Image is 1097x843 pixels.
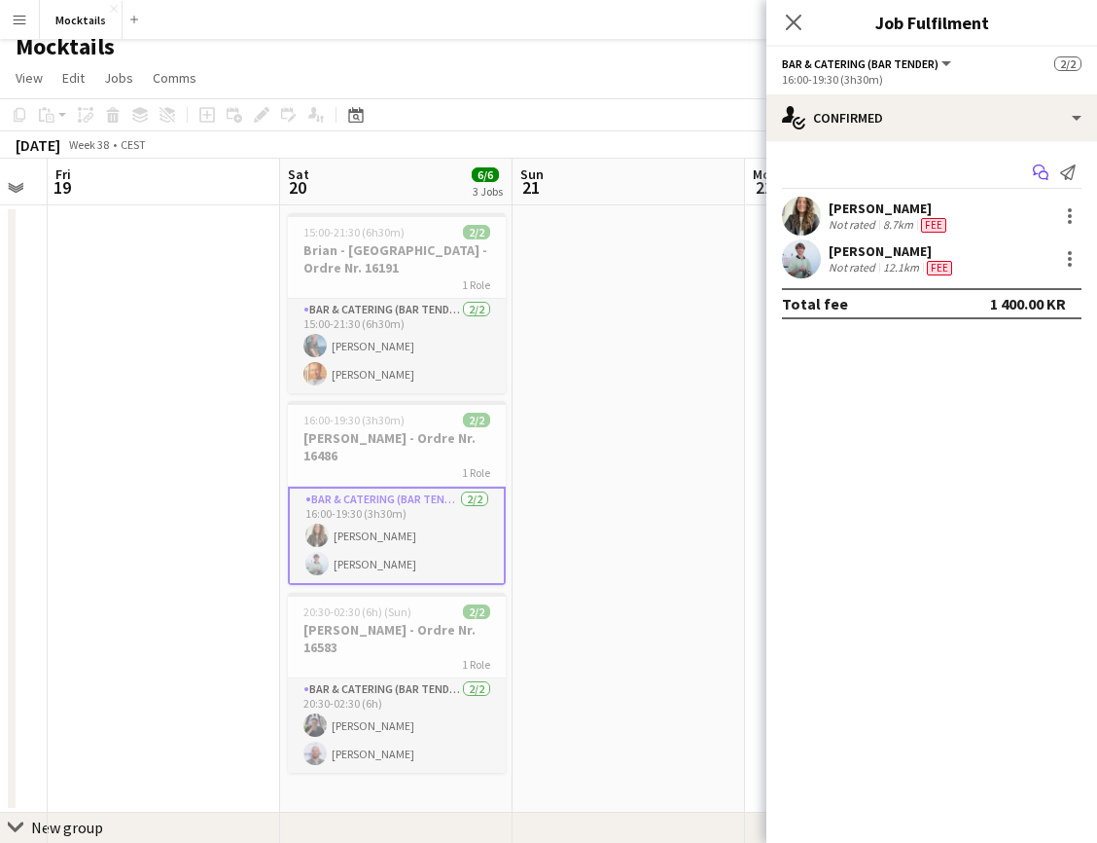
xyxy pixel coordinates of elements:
[917,217,950,233] div: Crew has different fees then in role
[40,1,123,39] button: Mocktails
[463,605,490,619] span: 2/2
[879,217,917,233] div: 8.7km
[8,65,51,91] a: View
[782,294,848,313] div: Total fee
[829,242,956,260] div: [PERSON_NAME]
[64,137,113,152] span: Week 38
[288,213,506,393] app-job-card: 15:00-21:30 (6h30m)2/2Brian - [GEOGRAPHIC_DATA] - Ordre Nr. 161911 RoleBar & Catering (Bar Tender...
[782,56,954,71] button: Bar & Catering (Bar Tender)
[303,413,405,427] span: 16:00-19:30 (3h30m)
[288,401,506,585] app-job-card: 16:00-19:30 (3h30m)2/2[PERSON_NAME] - Ordre Nr. 164861 RoleBar & Catering (Bar Tender)2/216:00-19...
[31,818,103,837] div: New group
[766,94,1097,141] div: Confirmed
[288,593,506,773] app-job-card: 20:30-02:30 (6h) (Sun)2/2[PERSON_NAME] - Ordre Nr. 165831 RoleBar & Catering (Bar Tender)2/220:30...
[923,260,956,275] div: Crew has different fees then in role
[288,241,506,276] h3: Brian - [GEOGRAPHIC_DATA] - Ordre Nr. 16191
[62,69,85,87] span: Edit
[517,176,544,199] span: 21
[829,260,879,275] div: Not rated
[829,200,950,217] div: [PERSON_NAME]
[55,165,71,183] span: Fri
[462,465,490,480] span: 1 Role
[104,69,133,87] span: Jobs
[53,176,71,199] span: 19
[1054,56,1081,71] span: 2/2
[121,137,146,152] div: CEST
[921,218,946,233] span: Fee
[303,225,405,239] span: 15:00-21:30 (6h30m)
[472,167,499,182] span: 6/6
[520,165,544,183] span: Sun
[288,678,506,773] app-card-role: Bar & Catering (Bar Tender)2/220:30-02:30 (6h)[PERSON_NAME][PERSON_NAME]
[829,217,879,233] div: Not rated
[990,294,1066,313] div: 1 400.00 KR
[288,299,506,393] app-card-role: Bar & Catering (Bar Tender)2/215:00-21:30 (6h30m)[PERSON_NAME][PERSON_NAME]
[303,605,411,619] span: 20:30-02:30 (6h) (Sun)
[766,10,1097,35] h3: Job Fulfilment
[96,65,141,91] a: Jobs
[879,260,923,275] div: 12.1km
[145,65,204,91] a: Comms
[16,135,60,155] div: [DATE]
[285,176,309,199] span: 20
[288,487,506,585] app-card-role: Bar & Catering (Bar Tender)2/216:00-19:30 (3h30m)[PERSON_NAME][PERSON_NAME]
[54,65,92,91] a: Edit
[288,165,309,183] span: Sat
[782,56,938,71] span: Bar & Catering (Bar Tender)
[16,32,115,61] h1: Mocktails
[927,261,952,275] span: Fee
[463,413,490,427] span: 2/2
[462,657,490,672] span: 1 Role
[16,69,43,87] span: View
[782,72,1081,87] div: 16:00-19:30 (3h30m)
[462,277,490,292] span: 1 Role
[288,621,506,656] h3: [PERSON_NAME] - Ordre Nr. 16583
[750,176,778,199] span: 22
[153,69,196,87] span: Comms
[288,429,506,464] h3: [PERSON_NAME] - Ordre Nr. 16486
[463,225,490,239] span: 2/2
[753,165,778,183] span: Mon
[473,184,503,199] div: 3 Jobs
